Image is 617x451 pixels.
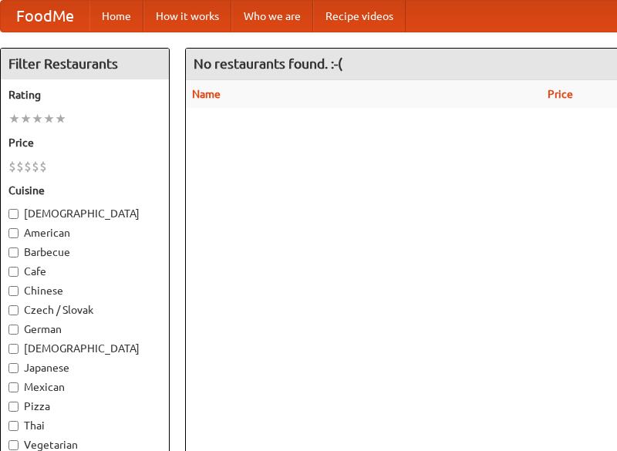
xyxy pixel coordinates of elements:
label: Pizza [8,399,161,414]
li: $ [16,158,24,175]
input: Vegetarian [8,440,19,450]
input: Thai [8,421,19,431]
input: German [8,325,19,335]
li: ★ [43,110,55,127]
input: American [8,228,19,238]
ng-pluralize: No restaurants found. :-( [194,56,342,71]
a: FoodMe [1,1,89,32]
input: Japanese [8,363,19,373]
a: Price [548,88,573,100]
label: Cafe [8,264,161,279]
a: How it works [143,1,231,32]
a: Name [192,88,221,100]
label: [DEMOGRAPHIC_DATA] [8,341,161,356]
label: Mexican [8,379,161,395]
input: Czech / Slovak [8,305,19,315]
h5: Price [8,135,161,150]
input: Pizza [8,402,19,412]
label: Czech / Slovak [8,302,161,318]
input: [DEMOGRAPHIC_DATA] [8,209,19,219]
input: Chinese [8,286,19,296]
li: ★ [55,110,66,127]
input: Mexican [8,382,19,392]
li: ★ [20,110,32,127]
li: $ [8,158,16,175]
h5: Rating [8,87,161,103]
label: German [8,321,161,337]
input: [DEMOGRAPHIC_DATA] [8,344,19,354]
label: [DEMOGRAPHIC_DATA] [8,206,161,221]
li: $ [39,158,47,175]
h4: Filter Restaurants [1,49,169,79]
a: Recipe videos [313,1,406,32]
label: Thai [8,418,161,433]
label: Chinese [8,283,161,298]
label: Japanese [8,360,161,375]
li: $ [32,158,39,175]
label: Barbecue [8,244,161,260]
input: Barbecue [8,247,19,257]
li: ★ [8,110,20,127]
a: Home [89,1,143,32]
li: ★ [32,110,43,127]
a: Who we are [231,1,313,32]
input: Cafe [8,267,19,277]
label: American [8,225,161,241]
h5: Cuisine [8,183,161,198]
li: $ [24,158,32,175]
